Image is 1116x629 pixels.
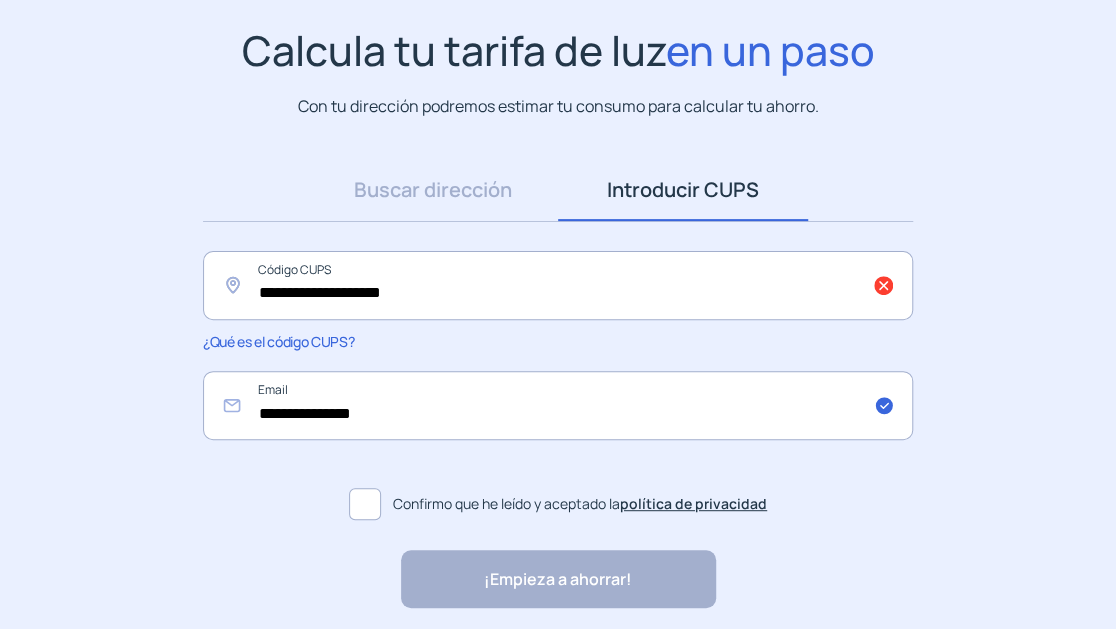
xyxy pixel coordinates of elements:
h1: Calcula tu tarifa de luz [242,26,875,75]
p: Con tu dirección podremos estimar tu consumo para calcular tu ahorro. [298,94,819,119]
span: Confirmo que he leído y aceptado la [393,493,767,515]
a: política de privacidad [620,494,767,513]
span: ¿Qué es el código CUPS? [203,332,354,351]
span: en un paso [666,22,875,78]
a: Introducir CUPS [558,159,808,221]
a: Buscar dirección [308,159,558,221]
